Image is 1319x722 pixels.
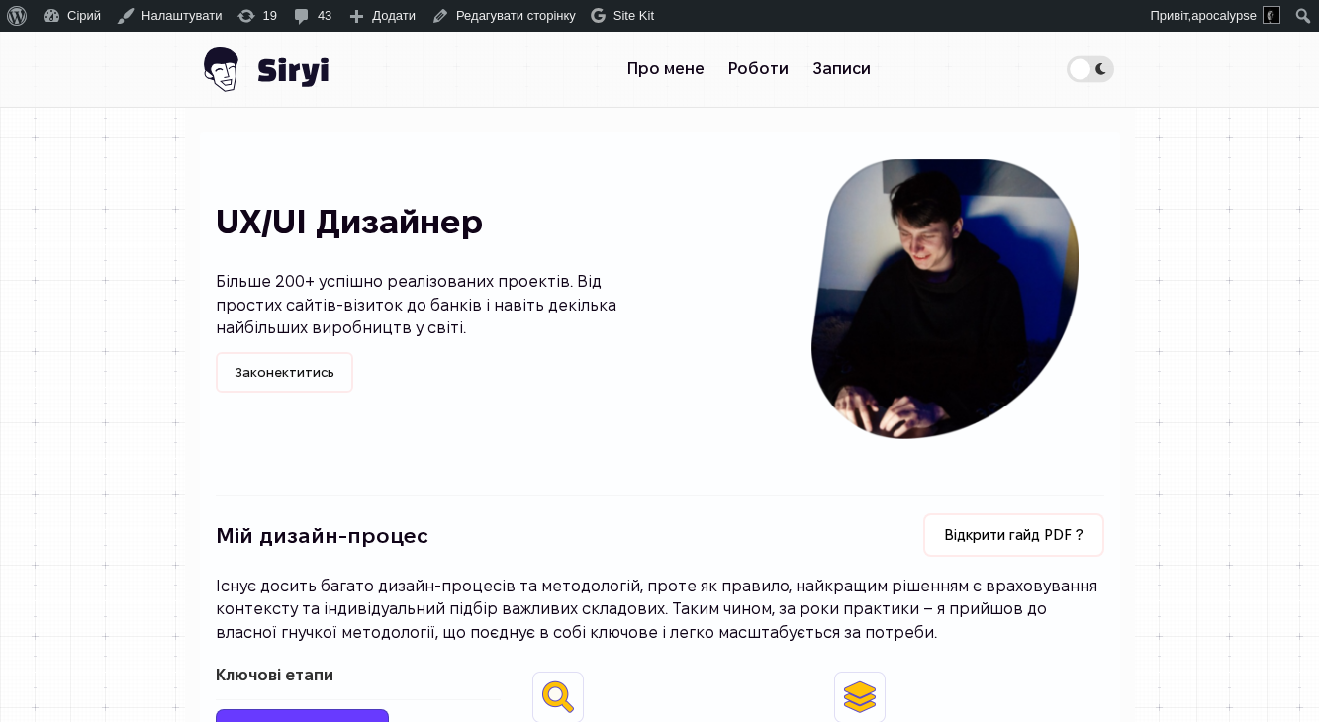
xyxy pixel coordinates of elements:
[923,513,1103,557] a: Відкрити гайд PDF ?
[216,270,660,340] p: Більше 200+ успішно реалізованих проектів. Від простих сайтів-візиток до банків і навіть декілька...
[1191,8,1257,23] span: apocalypse
[200,32,329,107] img: Сірий
[216,667,333,683] strong: Ключові етапи
[1067,55,1114,82] label: Theme switcher
[615,49,716,89] a: Про мене
[216,206,660,239] h1: UX/UI Дизайнер
[716,49,801,89] a: Роботи
[216,520,787,551] h2: Мій дизайн-процес
[613,8,654,23] span: Site Kit
[801,49,883,89] a: Записи
[216,352,354,393] a: Законектитись
[216,575,1104,645] p: Існує досить багато дизайн-процесів та методологій, проте як правило, найкращим рішенням є врахов...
